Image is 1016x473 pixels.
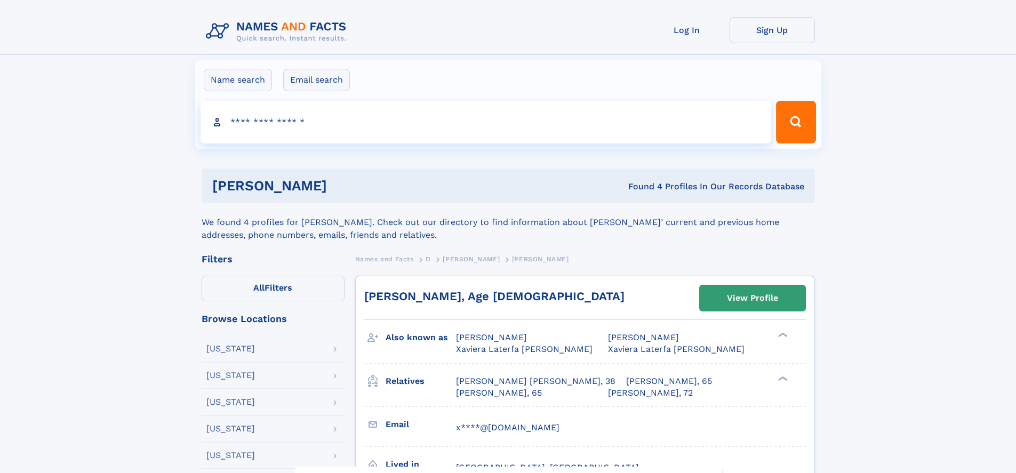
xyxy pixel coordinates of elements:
a: Log In [644,17,730,43]
a: [PERSON_NAME], 65 [626,375,712,387]
div: [US_STATE] [206,398,255,406]
div: Filters [202,254,345,264]
a: [PERSON_NAME], 65 [456,387,542,399]
h3: Also known as [386,328,456,347]
img: Logo Names and Facts [202,17,355,46]
a: [PERSON_NAME] [PERSON_NAME], 38 [456,375,615,387]
label: Filters [202,276,345,301]
div: We found 4 profiles for [PERSON_NAME]. Check out our directory to find information about [PERSON_... [202,203,815,242]
h3: Relatives [386,372,456,390]
div: Browse Locations [202,314,345,324]
div: [US_STATE] [206,371,255,380]
div: [US_STATE] [206,344,255,353]
button: Search Button [776,101,815,143]
a: View Profile [700,285,805,311]
div: View Profile [727,286,778,310]
span: [PERSON_NAME] [456,332,527,342]
span: [PERSON_NAME] [443,255,500,263]
h3: Email [386,415,456,434]
div: ❯ [775,332,788,339]
a: Names and Facts [355,252,414,266]
a: [PERSON_NAME] [443,252,500,266]
a: [PERSON_NAME], Age [DEMOGRAPHIC_DATA] [364,290,625,303]
span: All [253,283,265,293]
span: Xaviera Laterfa [PERSON_NAME] [456,344,593,354]
label: Name search [204,69,272,91]
div: [US_STATE] [206,451,255,460]
input: search input [201,101,772,143]
h1: [PERSON_NAME] [212,179,478,193]
a: [PERSON_NAME], 72 [608,387,693,399]
div: ❯ [775,375,788,382]
label: Email search [283,69,350,91]
a: D [426,252,431,266]
span: [GEOGRAPHIC_DATA], [GEOGRAPHIC_DATA] [456,462,639,472]
span: D [426,255,431,263]
div: Found 4 Profiles In Our Records Database [477,181,804,193]
span: Xaviera Laterfa [PERSON_NAME] [608,344,745,354]
a: Sign Up [730,17,815,43]
span: [PERSON_NAME] [512,255,569,263]
span: [PERSON_NAME] [608,332,679,342]
div: [US_STATE] [206,424,255,433]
